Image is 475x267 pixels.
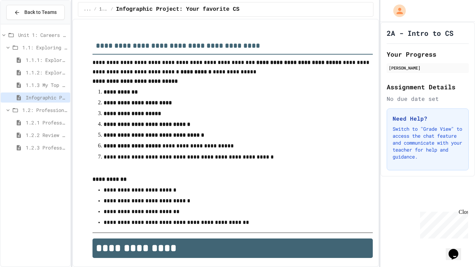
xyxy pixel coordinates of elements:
h2: Your Progress [387,49,469,59]
h2: Assignment Details [387,82,469,92]
span: / [94,7,96,12]
p: Switch to "Grade View" to access the chat feature and communicate with your teacher for help and ... [393,126,463,160]
iframe: chat widget [446,239,468,260]
button: Back to Teams [6,5,65,20]
span: 1.2.1 Professional Communication [26,119,67,126]
h3: Need Help? [393,114,463,123]
span: Infographic Project: Your favorite CS [26,94,67,101]
span: Unit 1: Careers & Professionalism [18,31,67,39]
span: 1.2.3 Professional Communication Challenge [26,144,67,151]
span: 1.1: Exploring CS Careers [22,44,67,51]
span: 1.1: Exploring CS Careers [99,7,108,12]
span: ... [84,7,91,12]
span: 1.2: Professional Communication [22,106,67,114]
iframe: chat widget [417,209,468,238]
div: [PERSON_NAME] [389,65,467,71]
span: / [111,7,113,12]
span: Back to Teams [24,9,57,16]
span: 1.2.2 Review - Professional Communication [26,131,67,139]
span: 1.1.2: Exploring CS Careers - Review [26,69,67,76]
div: My Account [386,3,408,19]
span: Infographic Project: Your favorite CS [116,5,239,14]
div: No due date set [387,95,469,103]
div: Chat with us now!Close [3,3,48,44]
h1: 2A - Intro to CS [387,28,453,38]
span: 1.1.3 My Top 3 CS Careers! [26,81,67,89]
span: 1.1.1: Exploring CS Careers [26,56,67,64]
